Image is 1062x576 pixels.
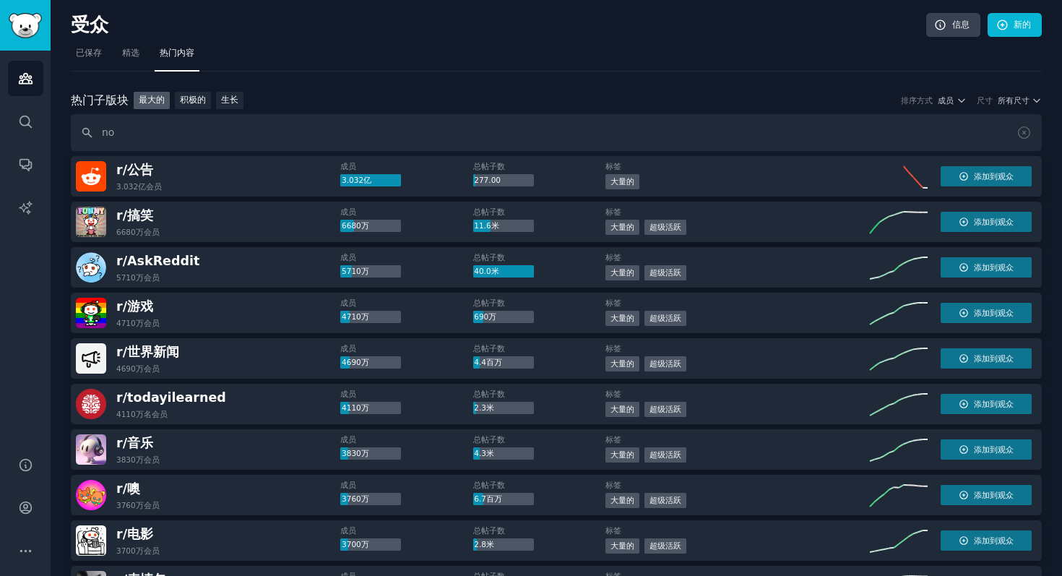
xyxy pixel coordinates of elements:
[473,526,505,535] font: 总帖子数
[340,207,356,216] font: 成员
[139,95,165,105] font: 最大的
[605,526,621,535] font: 标签
[474,403,494,412] font: 2.3米
[610,314,634,322] font: 大量的
[473,162,505,171] font: 总帖子数
[340,253,356,262] font: 成员
[473,207,505,216] font: 总帖子数
[977,96,993,105] font: 尺寸
[474,358,502,366] font: 4.4百万
[901,96,933,105] font: 排序方式
[610,177,634,186] font: 大量的
[116,481,127,496] font: r/
[116,364,144,373] font: 4690万
[974,263,1014,272] font: 添加到观众
[127,345,179,359] font: 世界新闻
[941,303,1032,323] button: 添加到观众
[116,254,127,268] font: r/
[134,92,170,110] a: 最大的
[76,434,106,465] img: 音乐
[76,298,106,328] img: 赌博
[610,541,634,550] font: 大量的
[76,252,106,283] img: 询问Reddit
[342,176,371,184] font: 3.032亿
[127,527,153,541] font: 电影
[76,525,106,556] img: 电影
[974,354,1014,363] font: 添加到观众
[144,501,160,510] font: 会员
[144,455,160,464] font: 会员
[116,163,127,177] font: r/
[127,481,140,496] font: 噢
[127,299,153,314] font: 游戏
[941,212,1032,232] button: 添加到观众
[474,540,494,549] font: 2.8米
[610,268,634,277] font: 大量的
[610,359,634,368] font: 大量的
[160,48,194,58] font: 热门内容
[473,253,505,262] font: 总帖子数
[127,208,153,223] font: 搞笑
[340,481,356,489] font: 成员
[9,13,42,38] img: GummySearch 徽标
[76,343,106,374] img: 世界新闻
[71,114,1042,151] input: 搜索名称、描述、主题
[122,48,139,58] font: 精选
[974,445,1014,454] font: 添加到观众
[342,267,369,275] font: 5710万
[974,400,1014,408] font: 添加到观众
[941,257,1032,278] button: 添加到观众
[175,92,211,110] a: 积极的
[998,96,1029,105] font: 所有尺寸
[649,450,681,459] font: 超级活跃
[605,390,621,398] font: 标签
[94,93,129,107] font: 子版块
[116,208,127,223] font: r/
[610,405,634,413] font: 大量的
[649,496,681,504] font: 超级活跃
[116,390,127,405] font: r/
[473,298,505,307] font: 总帖子数
[473,390,505,398] font: 总帖子数
[76,389,106,419] img: 今天我学到了
[342,358,369,366] font: 4690万
[649,268,681,277] font: 超级活跃
[610,496,634,504] font: 大量的
[974,536,1014,545] font: 添加到观众
[926,13,980,38] a: 信息
[941,348,1032,369] button: 添加到观众
[342,403,369,412] font: 4110万
[974,172,1014,181] font: 添加到观众
[649,359,681,368] font: 超级活跃
[76,480,106,510] img: 噢
[340,298,356,307] font: 成员
[116,182,146,191] font: 3.032亿
[144,546,160,555] font: 会员
[605,344,621,353] font: 标签
[649,314,681,322] font: 超级活跃
[127,436,153,450] font: 音乐
[605,207,621,216] font: 标签
[144,228,160,236] font: 会员
[117,42,144,72] a: 精选
[71,42,107,72] a: 已保存
[340,390,356,398] font: 成员
[216,92,243,110] a: 生长
[116,228,144,236] font: 6680万
[180,95,206,105] font: 积极的
[116,436,127,450] font: r/
[605,253,621,262] font: 标签
[144,273,160,282] font: 会员
[473,344,505,353] font: 总帖子数
[116,501,144,510] font: 3760万
[998,95,1042,106] button: 所有尺寸
[474,267,498,275] font: 40.0米
[473,481,505,489] font: 总帖子数
[152,410,168,418] font: 会员
[340,526,356,535] font: 成员
[974,218,1014,226] font: 添加到观众
[127,390,226,405] font: todayilearned
[127,163,153,177] font: 公告
[474,449,494,457] font: 4.3米
[221,95,238,105] font: 生长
